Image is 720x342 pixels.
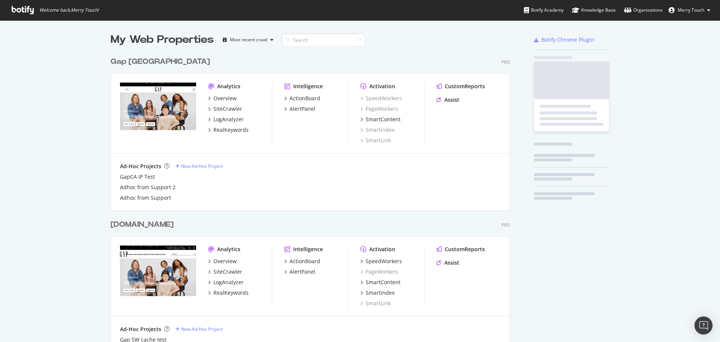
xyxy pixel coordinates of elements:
[436,83,485,90] a: CustomReports
[120,246,196,306] img: Gap.com
[360,289,394,297] a: SmartIndex
[436,259,459,267] a: Assist
[213,95,237,102] div: Overview
[284,95,320,102] a: ActionBoard
[111,219,177,230] a: [DOMAIN_NAME]
[213,289,249,297] div: RealKeywords
[120,83,196,143] img: Gapcanada.ca
[572,6,616,14] div: Knowledge Base
[694,316,712,334] div: Open Intercom Messenger
[175,163,223,169] a: New Ad-Hoc Project
[366,116,400,123] div: SmartContent
[111,32,214,47] div: My Web Properties
[282,33,365,47] input: Search
[360,137,391,144] a: SmartLink
[444,96,459,104] div: Assist
[208,258,237,265] a: Overview
[208,105,242,113] a: SiteCrawler
[213,126,249,134] div: RealKeywords
[208,289,249,297] a: RealKeywords
[208,95,237,102] a: Overview
[120,194,171,202] a: Adhoc from Support
[445,246,485,253] div: CustomReports
[120,325,161,333] div: Ad-Hoc Projects
[360,105,398,113] a: PageWorkers
[120,184,175,191] a: Adhoc from Support 2
[360,279,400,286] a: SmartContent
[369,83,395,90] div: Activation
[501,59,510,65] div: Pro
[444,259,459,267] div: Assist
[289,105,315,113] div: AlertPanel
[120,163,161,170] div: Ad-Hoc Projects
[208,126,249,134] a: RealKeywords
[293,83,323,90] div: Intelligence
[366,258,402,265] div: SpeedWorkers
[445,83,485,90] div: CustomReports
[217,83,240,90] div: Analytics
[366,289,394,297] div: SmartIndex
[360,258,402,265] a: SpeedWorkers
[111,219,174,230] div: [DOMAIN_NAME]
[181,163,223,169] div: New Ad-Hoc Project
[534,36,594,44] a: Botify Chrome Plugin
[39,7,99,13] span: Welcome back, Merry Touch !
[213,279,244,286] div: LogAnalyzer
[181,326,223,332] div: New Ad-Hoc Project
[678,7,704,13] span: Merry Touch
[369,246,395,253] div: Activation
[284,258,320,265] a: ActionBoard
[284,105,315,113] a: AlertPanel
[208,116,244,123] a: LogAnalyzer
[524,6,564,14] div: Botify Academy
[111,56,213,67] a: Gap [GEOGRAPHIC_DATA]
[289,268,315,276] div: AlertPanel
[230,38,267,42] div: Most recent crawl
[360,126,394,134] a: SmartIndex
[360,268,398,276] a: PageWorkers
[284,268,315,276] a: AlertPanel
[293,246,323,253] div: Intelligence
[217,246,240,253] div: Analytics
[220,34,276,46] button: Most recent crawl
[663,4,716,16] button: Merry Touch
[208,268,242,276] a: SiteCrawler
[289,95,320,102] div: ActionBoard
[213,268,242,276] div: SiteCrawler
[289,258,320,265] div: ActionBoard
[366,279,400,286] div: SmartContent
[175,326,223,332] a: New Ad-Hoc Project
[436,246,485,253] a: CustomReports
[213,116,244,123] div: LogAnalyzer
[541,36,594,44] div: Botify Chrome Plugin
[213,105,242,113] div: SiteCrawler
[120,173,155,181] a: GapCA IP Test
[360,95,402,102] a: SpeedWorkers
[360,116,400,123] a: SmartContent
[111,56,210,67] div: Gap [GEOGRAPHIC_DATA]
[213,258,237,265] div: Overview
[501,222,510,228] div: Pro
[624,6,663,14] div: Organizations
[208,279,244,286] a: LogAnalyzer
[360,300,391,307] a: SmartLink
[436,96,459,104] a: Assist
